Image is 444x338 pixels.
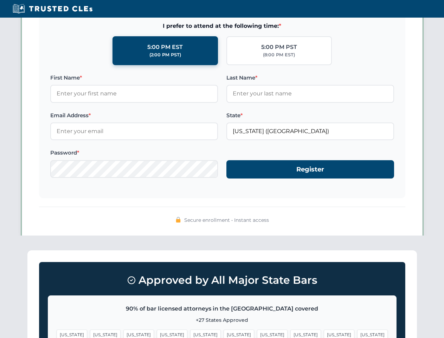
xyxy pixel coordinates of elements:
[175,217,181,223] img: 🔒
[226,160,394,179] button: Register
[50,21,394,31] span: I prefer to attend at the following time:
[50,74,218,82] label: First Name
[48,271,397,290] h3: Approved by All Major State Bars
[184,216,269,224] span: Secure enrollment • Instant access
[57,316,388,324] p: +27 States Approved
[226,123,394,140] input: California (CA)
[50,149,218,157] label: Password
[11,4,95,14] img: Trusted CLEs
[263,51,295,58] div: (8:00 PM EST)
[50,111,218,120] label: Email Address
[261,43,297,52] div: 5:00 PM PST
[147,43,183,52] div: 5:00 PM EST
[226,111,394,120] label: State
[226,74,394,82] label: Last Name
[50,123,218,140] input: Enter your email
[57,304,388,313] p: 90% of bar licensed attorneys in the [GEOGRAPHIC_DATA] covered
[226,85,394,102] input: Enter your last name
[50,85,218,102] input: Enter your first name
[149,51,181,58] div: (2:00 PM PST)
